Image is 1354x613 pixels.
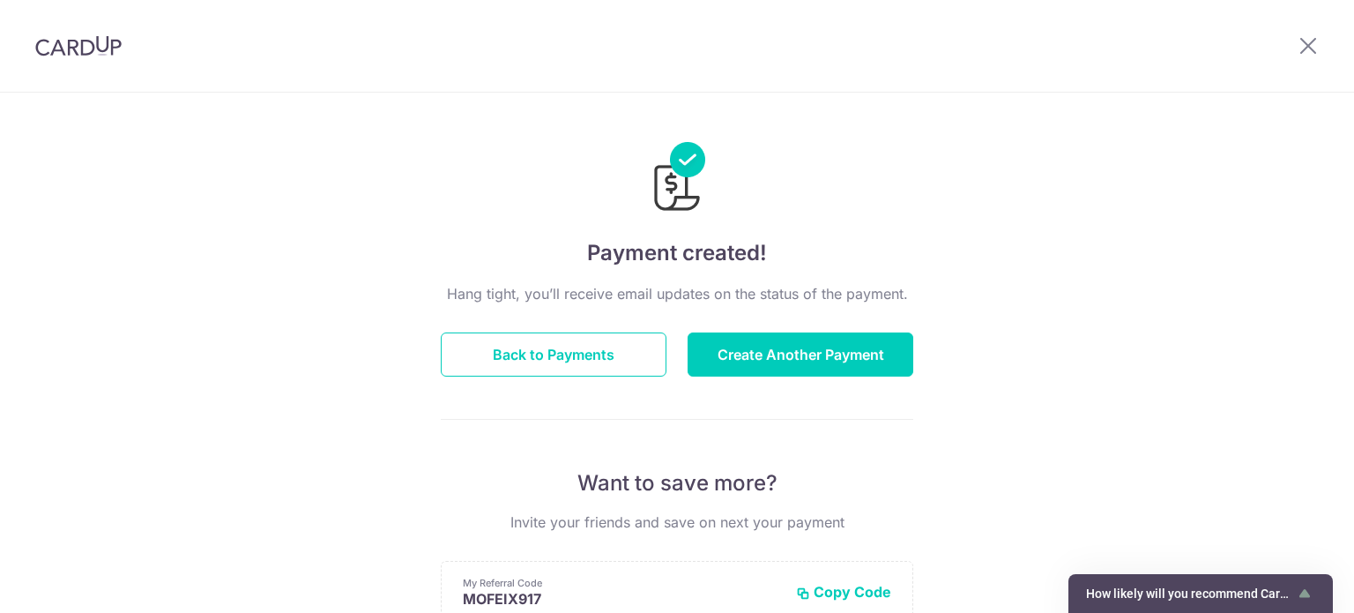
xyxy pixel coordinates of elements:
button: Show survey - How likely will you recommend CardUp to a friend? [1086,583,1315,604]
img: Payments [649,142,705,216]
button: Back to Payments [441,333,666,377]
p: MOFEIX917 [463,590,782,608]
button: Copy Code [796,583,891,601]
p: My Referral Code [463,576,782,590]
h4: Payment created! [441,237,913,269]
p: Hang tight, you’ll receive email updates on the status of the payment. [441,283,913,304]
button: Create Another Payment [688,333,913,377]
iframe: Opens a widget where you can find more information [1241,560,1336,604]
p: Invite your friends and save on next your payment [441,512,913,533]
span: How likely will you recommend CardUp to a friend? [1086,587,1294,601]
img: CardUp [35,35,122,56]
p: Want to save more? [441,469,913,497]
